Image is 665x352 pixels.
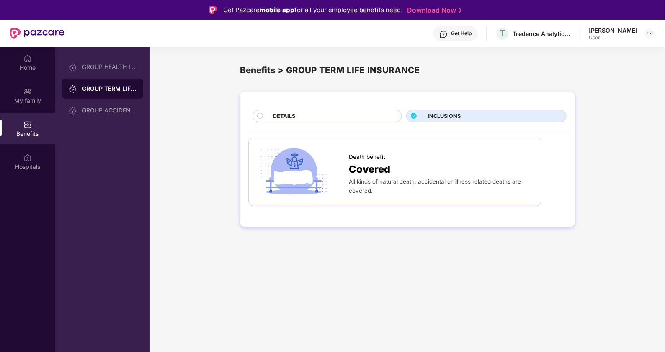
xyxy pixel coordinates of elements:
a: Download Now [407,6,459,15]
img: Stroke [459,6,462,15]
img: svg+xml;base64,PHN2ZyBpZD0iSGVscC0zMngzMiIgeG1sbnM9Imh0dHA6Ly93d3cudzMub3JnLzIwMDAvc3ZnIiB3aWR0aD... [439,30,448,38]
img: svg+xml;base64,PHN2ZyBpZD0iSG9zcGl0YWxzIiB4bWxucz0iaHR0cDovL3d3dy53My5vcmcvMjAwMC9zdmciIHdpZHRoPS... [23,153,32,162]
div: User [589,34,637,41]
img: svg+xml;base64,PHN2ZyB3aWR0aD0iMjAiIGhlaWdodD0iMjAiIHZpZXdCb3g9IjAgMCAyMCAyMCIgZmlsbD0ibm9uZSIgeG... [69,107,77,115]
img: icon [257,146,330,197]
span: DETAILS [273,112,295,120]
span: All kinds of natural death, accidental or illness related deaths are covered. [349,178,521,194]
img: svg+xml;base64,PHN2ZyBpZD0iRHJvcGRvd24tMzJ4MzIiIHhtbG5zPSJodHRwOi8vd3d3LnczLm9yZy8yMDAwL3N2ZyIgd2... [647,30,653,37]
div: GROUP TERM LIFE INSURANCE [82,84,137,93]
strong: mobile app [260,6,294,14]
img: New Pazcare Logo [10,28,64,39]
span: Covered [349,161,390,177]
img: svg+xml;base64,PHN2ZyB3aWR0aD0iMjAiIGhlaWdodD0iMjAiIHZpZXdCb3g9IjAgMCAyMCAyMCIgZmlsbD0ibm9uZSIgeG... [23,87,32,96]
div: Get Pazcare for all your employee benefits need [223,5,401,15]
div: GROUP ACCIDENTAL INSURANCE [82,107,137,114]
div: Get Help [451,30,472,37]
div: [PERSON_NAME] [589,26,637,34]
img: Logo [209,6,217,14]
span: T [500,28,505,38]
div: GROUP HEALTH INSURANCE [82,64,137,70]
img: svg+xml;base64,PHN2ZyBpZD0iQmVuZWZpdHMiIHhtbG5zPSJodHRwOi8vd3d3LnczLm9yZy8yMDAwL3N2ZyIgd2lkdGg9Ij... [23,120,32,129]
span: INCLUSIONS [428,112,461,120]
div: Tredence Analytics Solutions Private Limited [513,30,571,38]
span: Death benefit [349,153,385,161]
img: svg+xml;base64,PHN2ZyB3aWR0aD0iMjAiIGhlaWdodD0iMjAiIHZpZXdCb3g9IjAgMCAyMCAyMCIgZmlsbD0ibm9uZSIgeG... [69,85,77,93]
img: svg+xml;base64,PHN2ZyBpZD0iSG9tZSIgeG1sbnM9Imh0dHA6Ly93d3cudzMub3JnLzIwMDAvc3ZnIiB3aWR0aD0iMjAiIG... [23,54,32,63]
div: Benefits > GROUP TERM LIFE INSURANCE [240,64,575,77]
img: svg+xml;base64,PHN2ZyB3aWR0aD0iMjAiIGhlaWdodD0iMjAiIHZpZXdCb3g9IjAgMCAyMCAyMCIgZmlsbD0ibm9uZSIgeG... [69,63,77,71]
